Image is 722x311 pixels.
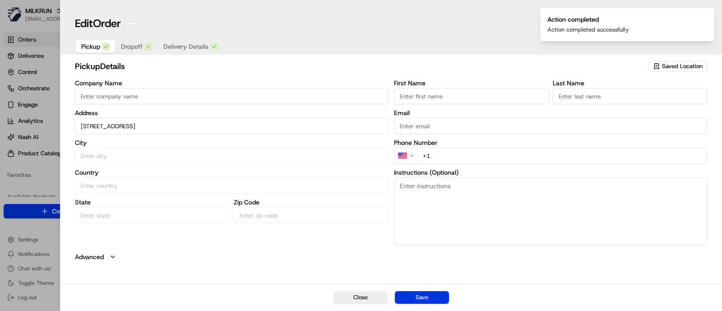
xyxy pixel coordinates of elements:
[75,177,389,194] input: Enter country
[417,148,708,164] input: Enter phone number
[394,110,708,116] label: Email
[81,42,100,51] span: Pickup
[234,199,389,205] label: Zip Code
[75,252,708,261] button: Advanced
[75,16,121,31] h1: Edit
[75,110,389,116] label: Address
[75,148,389,164] input: Enter city
[75,207,230,223] input: Enter state
[75,60,646,73] h2: pickup Details
[674,24,704,32] p: Created At:
[394,118,708,134] input: Enter email
[75,88,389,104] input: Enter company name
[75,139,389,146] label: City
[163,42,208,51] span: Delivery Details
[75,80,389,86] label: Company Name
[553,88,708,104] input: Enter last name
[662,62,703,70] span: Saved Location
[121,42,143,51] span: Dropoff
[674,14,698,23] p: Order ID:
[648,60,708,73] button: Saved Location
[75,199,230,205] label: State
[75,169,389,176] label: Country
[394,139,708,146] label: Phone Number
[394,88,549,104] input: Enter first name
[234,207,389,223] input: Enter zip code
[333,291,388,304] button: Close
[93,16,121,31] span: Order
[75,118,389,134] input: Enter address
[75,252,104,261] label: Advanced
[394,169,708,176] label: Instructions (Optional)
[553,80,708,86] label: Last Name
[395,291,449,304] button: Save
[394,80,549,86] label: First Name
